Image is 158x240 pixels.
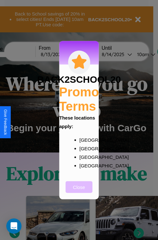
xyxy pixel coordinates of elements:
[79,144,91,152] p: [GEOGRAPHIC_DATA]
[79,152,91,161] p: [GEOGRAPHIC_DATA]
[6,218,21,234] div: Open Intercom Messenger
[59,115,95,129] b: These locations apply:
[66,181,93,193] button: Close
[59,85,99,113] h2: Promo Terms
[79,135,91,144] p: [GEOGRAPHIC_DATA]
[79,161,91,170] p: [GEOGRAPHIC_DATA]
[3,109,8,135] div: Give Feedback
[37,74,121,85] h3: BACK2SCHOOL20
